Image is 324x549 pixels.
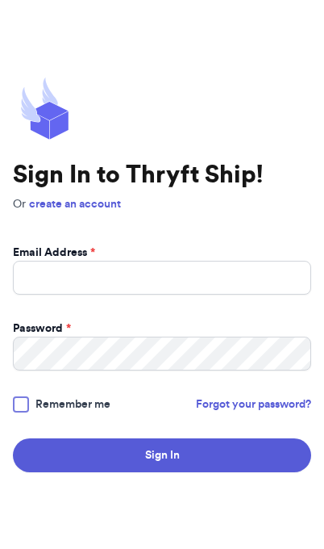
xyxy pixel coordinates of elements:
label: Password [13,321,71,337]
label: Email Address [13,245,95,261]
span: Remember me [35,396,110,413]
a: create an account [29,199,121,210]
a: Forgot your password? [196,396,311,413]
button: Sign In [13,438,311,472]
p: Or [13,196,311,212]
h1: Sign In to Thryft Ship! [13,161,311,190]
